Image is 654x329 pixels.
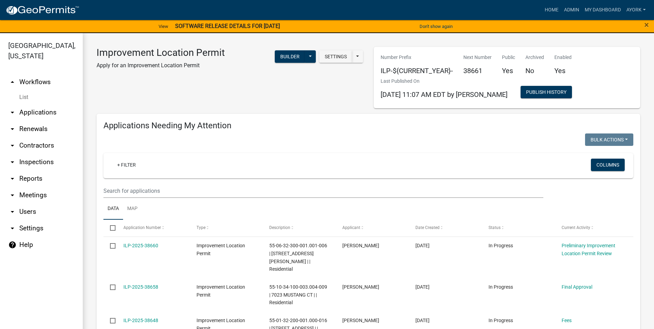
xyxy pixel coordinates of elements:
[585,133,633,146] button: Bulk Actions
[263,220,336,236] datatable-header-cell: Description
[8,125,17,133] i: arrow_drop_down
[117,220,190,236] datatable-header-cell: Application Number
[644,20,649,30] span: ×
[8,241,17,249] i: help
[97,47,225,59] h3: Improvement Location Permit
[489,225,501,230] span: Status
[8,78,17,86] i: arrow_drop_up
[269,284,327,306] span: 55-10-34-100-003.004-009 | 7023 MUSTANG CT | | Residential
[8,208,17,216] i: arrow_drop_down
[123,284,158,290] a: ILP-2025-38658
[336,220,409,236] datatable-header-cell: Applicant
[342,318,379,323] span: Amber York
[555,220,628,236] datatable-header-cell: Current Activity
[175,23,280,29] strong: SOFTWARE RELEASE DETAILS FOR [DATE]
[342,284,379,290] span: Brandon McGuire
[197,284,245,298] span: Improvement Location Permit
[8,108,17,117] i: arrow_drop_down
[123,243,158,248] a: ILP-2025-38660
[197,225,205,230] span: Type
[463,54,492,61] p: Next Number
[342,225,360,230] span: Applicant
[342,243,379,248] span: Daniel Dobson
[103,198,123,220] a: Data
[582,3,624,17] a: My Dashboard
[103,184,543,198] input: Search for applications
[8,224,17,232] i: arrow_drop_down
[190,220,263,236] datatable-header-cell: Type
[415,225,440,230] span: Date Created
[624,3,648,17] a: ayork
[381,78,507,85] p: Last Published On
[489,284,513,290] span: In Progress
[8,175,17,183] i: arrow_drop_down
[381,67,453,75] h5: ILP-${CURRENT_YEAR}-
[415,284,430,290] span: 10/07/2025
[502,54,515,61] p: Public
[112,159,141,171] a: + Filter
[381,54,453,61] p: Number Prefix
[554,54,572,61] p: Enabled
[521,90,572,95] wm-modal-confirm: Workflow Publish History
[463,67,492,75] h5: 38661
[319,50,352,63] button: Settings
[502,67,515,75] h5: Yes
[542,3,561,17] a: Home
[521,86,572,98] button: Publish History
[562,243,615,256] a: Preliminary Improvement Location Permit Review
[97,61,225,70] p: Apply for an Improvement Location Permit
[554,67,572,75] h5: Yes
[562,284,592,290] a: Final Approval
[269,225,290,230] span: Description
[103,121,633,131] h4: Applications Needing My Attention
[525,54,544,61] p: Archived
[269,243,327,272] span: 55-06-32-300-001.001-006 | 6571 N GRAY RD | | Residential
[561,3,582,17] a: Admin
[8,191,17,199] i: arrow_drop_down
[489,243,513,248] span: In Progress
[417,21,455,32] button: Don't show again
[409,220,482,236] datatable-header-cell: Date Created
[525,67,544,75] h5: No
[415,318,430,323] span: 10/03/2025
[562,225,590,230] span: Current Activity
[591,159,625,171] button: Columns
[415,243,430,248] span: 10/07/2025
[381,90,507,99] span: [DATE] 11:07 AM EDT by [PERSON_NAME]
[644,21,649,29] button: Close
[562,318,572,323] a: Fees
[123,198,142,220] a: Map
[123,225,161,230] span: Application Number
[8,141,17,150] i: arrow_drop_down
[489,318,513,323] span: In Progress
[123,318,158,323] a: ILP-2025-38648
[197,243,245,256] span: Improvement Location Permit
[103,220,117,236] datatable-header-cell: Select
[482,220,555,236] datatable-header-cell: Status
[8,158,17,166] i: arrow_drop_down
[275,50,305,63] button: Builder
[156,21,171,32] a: View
